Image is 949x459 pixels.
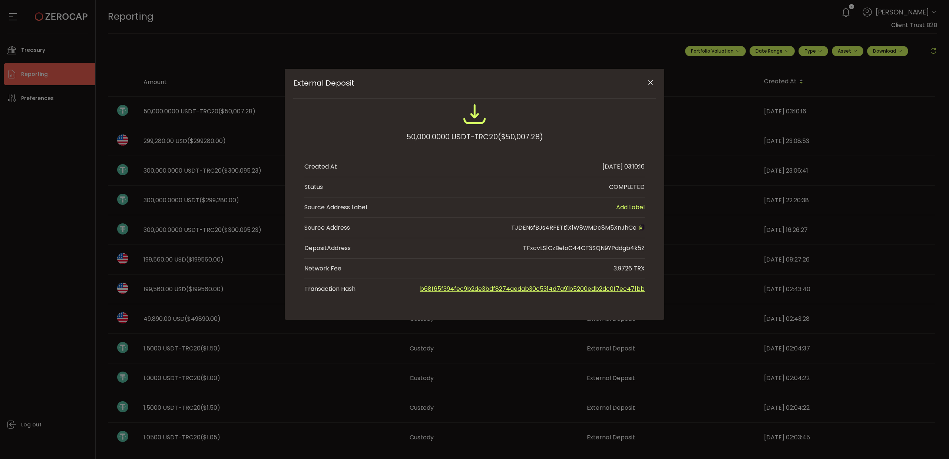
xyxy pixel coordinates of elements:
span: ($50,007.28) [498,130,543,143]
iframe: Chat Widget [912,423,949,459]
div: 50,000.0000 USDT-TRC20 [406,130,543,143]
div: Source Address [304,223,350,232]
a: b68f65f394fec9b2de3bdf8274aedab30c5314d7a91b5200edb2dc0f7ec471bb [420,285,645,293]
div: TFxcvLS1CzBe1oC44CT3SQN9YPddgb4k5Z [523,244,645,253]
div: Address [304,244,351,253]
div: Created At [304,162,337,171]
div: COMPLETED [609,183,645,192]
div: [DATE] 03:10:16 [602,162,645,171]
button: Close [644,76,657,89]
div: Network Fee [304,264,341,273]
span: Source Address Label [304,203,367,212]
div: External Deposit [285,69,664,320]
div: Status [304,183,323,192]
span: External Deposit [293,79,619,87]
span: TJDENsfBJs4RFETt1X1W8wMDc8M5XnJhCe [511,223,636,232]
div: 3.9726 TRX [614,264,645,273]
span: Deposit [304,244,327,252]
span: Add Label [616,203,645,212]
span: Transaction Hash [304,285,378,293]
